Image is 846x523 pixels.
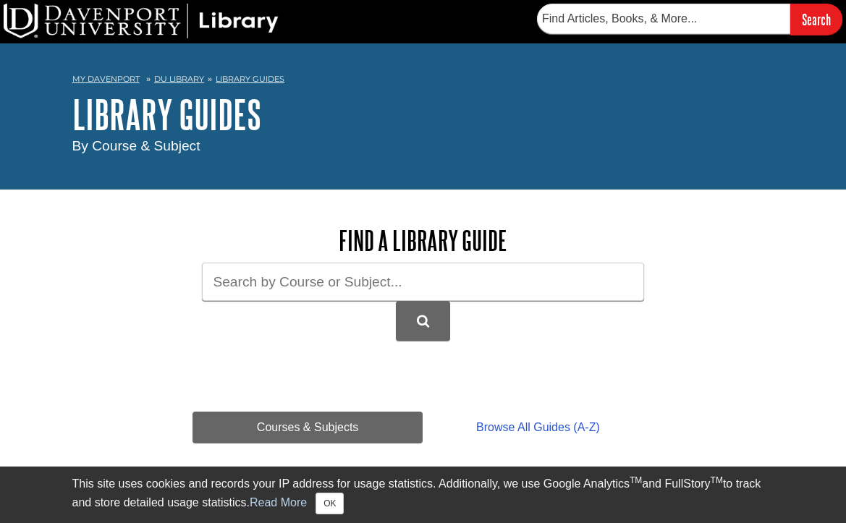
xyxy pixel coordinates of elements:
input: Search [790,4,842,35]
form: Searches DU Library's articles, books, and more [537,4,842,35]
button: Close [316,493,344,514]
i: Search Library Guides [417,315,429,328]
input: Search by Course or Subject... [202,263,644,301]
input: Find Articles, Books, & More... [537,4,790,34]
a: My Davenport [72,73,140,85]
sup: TM [711,475,723,485]
a: DU Library [154,74,204,84]
a: Courses & Subjects [193,412,423,443]
a: Read More [250,496,307,509]
nav: breadcrumb [72,69,774,93]
h1: Library Guides [72,93,774,136]
img: DU Library [4,4,279,38]
a: Library Guides [216,74,284,84]
div: This site uses cookies and records your IP address for usage statistics. Additionally, we use Goo... [72,475,774,514]
h2: Find a Library Guide [193,226,653,255]
sup: TM [630,475,642,485]
a: Browse All Guides (A-Z) [423,412,653,443]
div: By Course & Subject [72,136,774,157]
